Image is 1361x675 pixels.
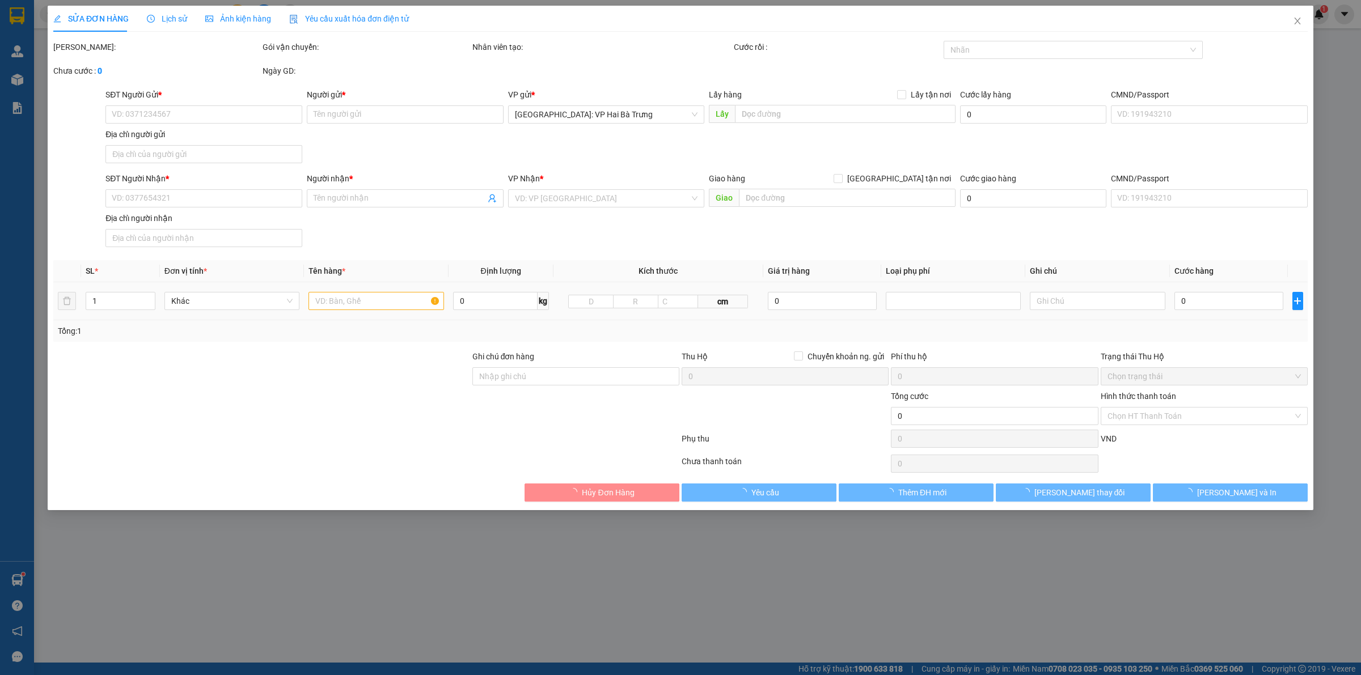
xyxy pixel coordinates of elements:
[1292,292,1303,310] button: plus
[960,90,1011,99] label: Cước lấy hàng
[308,266,345,275] span: Tên hàng
[582,486,634,499] span: Hủy Đơn Hàng
[886,488,898,496] span: loading
[472,367,679,385] input: Ghi chú đơn hàng
[839,483,994,502] button: Thêm ĐH mới
[739,189,956,207] input: Dọc đường
[105,229,302,247] input: Địa chỉ của người nhận
[681,432,890,452] div: Phụ thu
[960,105,1106,124] input: Cước lấy hàng
[1293,296,1303,305] span: plus
[568,295,614,308] input: D
[960,189,1106,207] input: Cước giao hàng
[515,106,698,123] span: Hà Nội: VP Hai Bà Trưng
[99,24,208,45] span: CÔNG TY TNHH CHUYỂN PHÁT NHANH BẢO AN
[205,14,271,23] span: Ảnh kiện hàng
[508,174,540,183] span: VP Nhận
[481,266,521,275] span: Định lượng
[58,292,76,310] button: delete
[1022,488,1034,496] span: loading
[263,65,470,77] div: Ngày GD:
[86,266,95,275] span: SL
[105,145,302,163] input: Địa chỉ của người gửi
[472,41,732,53] div: Nhân viên tạo:
[1197,486,1277,499] span: [PERSON_NAME] và In
[1034,486,1125,499] span: [PERSON_NAME] thay đổi
[881,260,1025,282] th: Loại phụ phí
[709,189,739,207] span: Giao
[205,15,213,23] span: picture
[1108,368,1301,385] span: Chọn trạng thái
[58,325,525,337] div: Tổng: 1
[891,392,928,401] span: Tổng cước
[105,172,302,185] div: SĐT Người Nhận
[1174,266,1214,275] span: Cước hàng
[105,88,302,101] div: SĐT Người Gửi
[508,88,705,101] div: VP gửi
[709,105,735,123] span: Lấy
[569,488,582,496] span: loading
[751,486,779,499] span: Yêu cầu
[105,212,302,224] div: Địa chỉ người nhận
[53,14,129,23] span: SỬA ĐƠN HÀNG
[658,295,699,308] input: C
[898,486,946,499] span: Thêm ĐH mới
[768,266,810,275] span: Giá trị hàng
[1101,350,1308,363] div: Trạng thái Thu Hộ
[681,455,890,475] div: Chưa thanh toán
[488,194,497,203] span: user-add
[996,483,1151,502] button: [PERSON_NAME] thay đổi
[1101,434,1117,443] span: VND
[5,24,86,44] span: [PHONE_NUMBER]
[289,14,409,23] span: Yêu cầu xuất hóa đơn điện tử
[709,90,742,99] span: Lấy hàng
[698,295,748,308] span: cm
[146,294,153,301] span: up
[146,302,153,309] span: down
[1153,483,1308,502] button: [PERSON_NAME] và In
[843,172,956,185] span: [GEOGRAPHIC_DATA] tận nơi
[1101,392,1176,401] label: Hình thức thanh toán
[75,5,225,20] strong: PHIẾU DÁN LÊN HÀNG
[803,350,889,363] span: Chuyển khoản ng. gửi
[171,292,293,309] span: Khác
[308,292,443,310] input: VD: Bàn, Ghế
[5,61,174,76] span: Mã đơn: VHBT1108250014
[525,483,679,502] button: Hủy Đơn Hàng
[164,266,207,275] span: Đơn vị tính
[1030,292,1165,310] input: Ghi Chú
[891,350,1098,367] div: Phí thu hộ
[1185,488,1197,496] span: loading
[147,15,155,23] span: clock-circle
[307,172,504,185] div: Người nhận
[1282,6,1313,37] button: Close
[53,41,260,53] div: [PERSON_NAME]:
[307,88,504,101] div: Người gửi
[263,41,470,53] div: Gói vận chuyển:
[682,352,708,361] span: Thu Hộ
[31,24,60,34] strong: CSKH:
[613,295,658,308] input: R
[98,66,102,75] b: 0
[739,488,751,496] span: loading
[735,105,956,123] input: Dọc đường
[1293,16,1302,26] span: close
[906,88,956,101] span: Lấy tận nơi
[142,301,155,309] span: Decrease Value
[538,292,549,310] span: kg
[142,292,155,301] span: Increase Value
[1025,260,1169,282] th: Ghi chú
[289,15,298,24] img: icon
[105,128,302,141] div: Địa chỉ người gửi
[960,174,1016,183] label: Cước giao hàng
[53,15,61,23] span: edit
[734,41,941,53] div: Cước rồi :
[53,65,260,77] div: Chưa cước :
[709,174,745,183] span: Giao hàng
[682,483,836,502] button: Yêu cầu
[1111,172,1308,185] div: CMND/Passport
[472,352,535,361] label: Ghi chú đơn hàng
[147,14,187,23] span: Lịch sử
[1111,88,1308,101] div: CMND/Passport
[5,78,71,88] span: 15:00:15 [DATE]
